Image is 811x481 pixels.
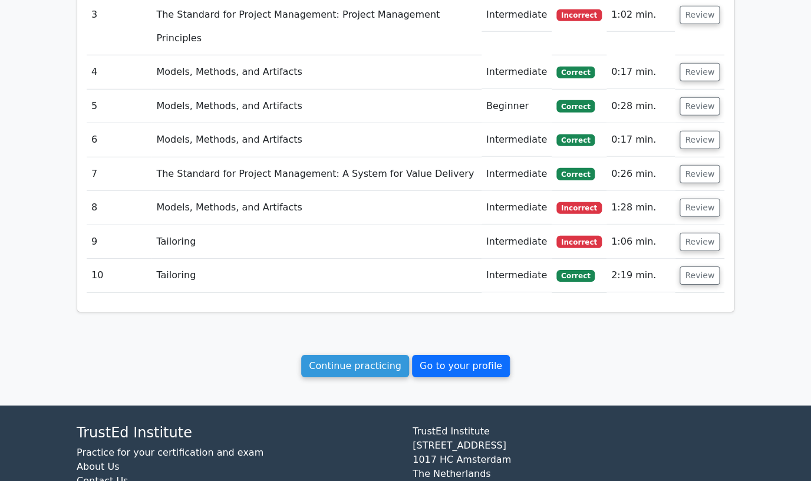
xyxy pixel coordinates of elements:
[606,90,675,123] td: 0:28 min.
[606,191,675,225] td: 1:28 min.
[151,123,481,157] td: Models, Methods, and Artifacts
[680,165,720,183] button: Review
[556,270,595,282] span: Correct
[556,168,595,180] span: Correct
[556,236,602,248] span: Incorrect
[680,199,720,217] button: Review
[680,131,720,149] button: Review
[680,6,720,24] button: Review
[556,67,595,78] span: Correct
[77,424,398,442] h4: TrustEd Institute
[680,97,720,116] button: Review
[482,259,552,292] td: Intermediate
[482,157,552,191] td: Intermediate
[77,461,119,472] a: About Us
[606,157,675,191] td: 0:26 min.
[556,100,595,112] span: Correct
[77,447,263,458] a: Practice for your certification and exam
[151,225,481,259] td: Tailoring
[151,259,481,292] td: Tailoring
[556,134,595,146] span: Correct
[87,191,151,225] td: 8
[680,63,720,81] button: Review
[606,55,675,89] td: 0:17 min.
[482,225,552,259] td: Intermediate
[151,55,481,89] td: Models, Methods, and Artifacts
[482,55,552,89] td: Intermediate
[606,225,675,259] td: 1:06 min.
[87,157,151,191] td: 7
[87,123,151,157] td: 6
[680,266,720,285] button: Review
[87,225,151,259] td: 9
[87,55,151,89] td: 4
[556,9,602,21] span: Incorrect
[151,90,481,123] td: Models, Methods, and Artifacts
[87,259,151,292] td: 10
[482,191,552,225] td: Intermediate
[482,90,552,123] td: Beginner
[556,202,602,214] span: Incorrect
[301,355,409,377] a: Continue practicing
[680,233,720,251] button: Review
[412,355,510,377] a: Go to your profile
[606,259,675,292] td: 2:19 min.
[87,90,151,123] td: 5
[151,191,481,225] td: Models, Methods, and Artifacts
[606,123,675,157] td: 0:17 min.
[151,157,481,191] td: The Standard for Project Management: A System for Value Delivery
[482,123,552,157] td: Intermediate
